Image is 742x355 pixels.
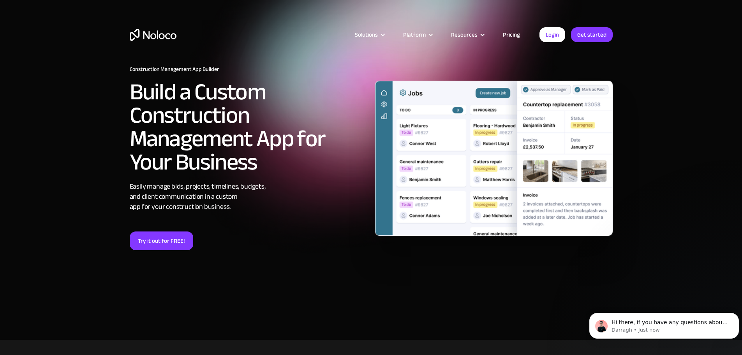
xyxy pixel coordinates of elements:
a: home [130,29,176,41]
a: Login [539,27,565,42]
div: Platform [403,30,426,40]
div: Solutions [345,30,393,40]
a: Get started [571,27,613,42]
div: Resources [441,30,493,40]
h2: Build a Custom Construction Management App for Your Business [130,80,367,174]
div: Platform [393,30,441,40]
div: Easily manage bids, projects, timelines, budgets, and client communication in a custom app for yo... [130,182,367,212]
a: Pricing [493,30,530,40]
iframe: Intercom notifications message [586,297,742,351]
div: Solutions [355,30,378,40]
a: Try it out for FREE! [130,231,193,250]
div: Resources [451,30,478,40]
